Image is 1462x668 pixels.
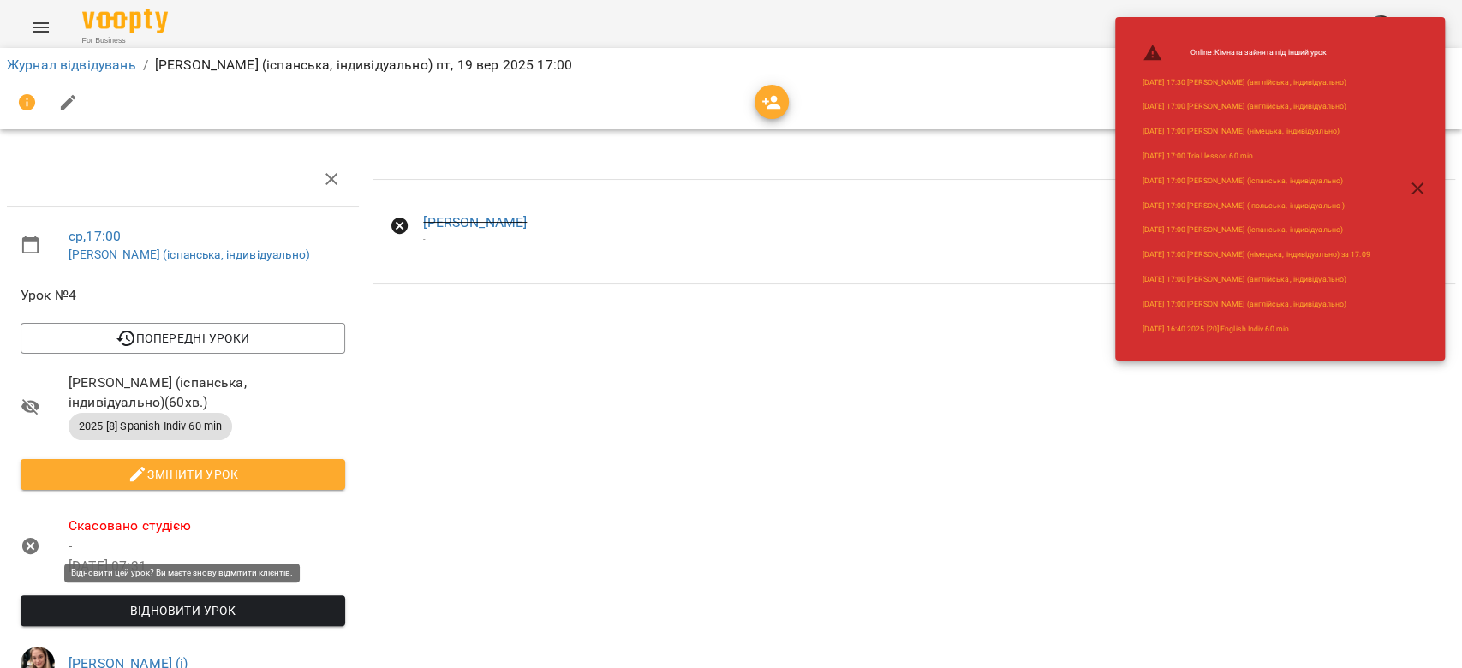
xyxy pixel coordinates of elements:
span: For Business [82,35,168,46]
li: / [143,55,148,75]
div: - [423,233,527,244]
a: Журнал відвідувань [7,57,136,73]
a: [DATE] 17:00 [PERSON_NAME] (англійська, індивідуально) [1143,101,1346,112]
a: [DATE] 17:00 Trial lesson 60 min [1143,151,1253,162]
p: [PERSON_NAME] (іспанська, індивідуально) пт, 19 вер 2025 17:00 [155,55,572,75]
p: [DATE] 07:31 [69,556,345,576]
button: Попередні уроки [21,323,345,354]
a: [DATE] 17:00 [PERSON_NAME] (англійська, індивідуально) [1143,274,1346,285]
img: Voopty Logo [82,9,168,33]
button: Змінити урок [21,459,345,490]
p: - [69,536,345,557]
a: [DATE] 17:00 [PERSON_NAME] (іспанська, індивідуально) [1143,224,1343,236]
a: [DATE] 17:00 [PERSON_NAME] ( польська, індивідуально ) [1143,200,1345,212]
span: Попередні уроки [34,328,331,349]
a: [PERSON_NAME] (іспанська, індивідуально) [69,248,310,261]
span: Відновити урок [34,600,331,621]
a: [DATE] 17:00 [PERSON_NAME] (іспанська, індивідуально) [1143,176,1343,187]
a: [DATE] 17:00 [PERSON_NAME] (німецька, індивідуально) [1143,126,1340,137]
span: Скасовано студією [69,516,345,536]
span: [PERSON_NAME] (іспанська, індивідуально) ( 60 хв. ) [69,373,345,413]
a: ср , 17:00 [69,228,121,244]
a: [PERSON_NAME] [423,214,527,230]
a: [DATE] 16:40 2025 [20] English Indiv 60 min [1143,324,1289,335]
a: [DATE] 17:00 [PERSON_NAME] (німецька, індивідуально) за 17.09 [1143,249,1370,260]
span: Урок №4 [21,285,345,306]
span: 2025 [8] Spanish Indiv 60 min [69,419,232,434]
button: Menu [21,7,62,48]
li: Online : Кімната зайнята під інший урок [1129,36,1384,70]
span: Змінити урок [34,464,331,485]
a: [DATE] 17:00 [PERSON_NAME] (англійська, індивідуально) [1143,299,1346,310]
nav: breadcrumb [7,55,1455,75]
a: [DATE] 17:30 [PERSON_NAME] (англійська, індивідуально) [1143,77,1346,88]
button: Відновити урок [21,595,345,626]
